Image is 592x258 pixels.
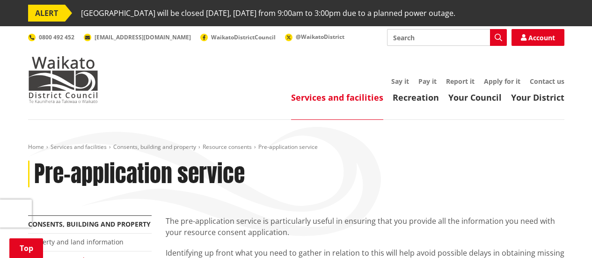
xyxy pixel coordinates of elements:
[28,5,65,22] span: ALERT
[285,33,344,41] a: @WaikatoDistrict
[211,33,276,41] span: WaikatoDistrictCouncil
[84,33,191,41] a: [EMAIL_ADDRESS][DOMAIN_NAME]
[28,143,564,151] nav: breadcrumb
[391,77,409,86] a: Say it
[258,143,318,151] span: Pre-application service
[28,237,124,246] a: Property and land information
[51,143,107,151] a: Services and facilities
[448,92,502,103] a: Your Council
[28,56,98,103] img: Waikato District Council - Te Kaunihera aa Takiwaa o Waikato
[530,77,564,86] a: Contact us
[387,29,507,46] input: Search input
[512,29,564,46] a: Account
[200,33,276,41] a: WaikatoDistrictCouncil
[484,77,520,86] a: Apply for it
[28,33,74,41] a: 0800 492 452
[95,33,191,41] span: [EMAIL_ADDRESS][DOMAIN_NAME]
[81,5,455,22] span: [GEOGRAPHIC_DATA] will be closed [DATE], [DATE] from 9:00am to 3:00pm due to a planned power outage.
[28,220,151,229] a: Consents, building and property
[34,161,245,188] h1: Pre-application service
[113,143,196,151] a: Consents, building and property
[9,238,43,258] a: Top
[28,143,44,151] a: Home
[511,92,564,103] a: Your District
[39,33,74,41] span: 0800 492 452
[203,143,252,151] a: Resource consents
[446,77,475,86] a: Report it
[393,92,439,103] a: Recreation
[296,33,344,41] span: @WaikatoDistrict
[418,77,437,86] a: Pay it
[291,92,383,103] a: Services and facilities
[166,215,564,238] p: The pre-application service is particularly useful in ensuring that you provide all the informati...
